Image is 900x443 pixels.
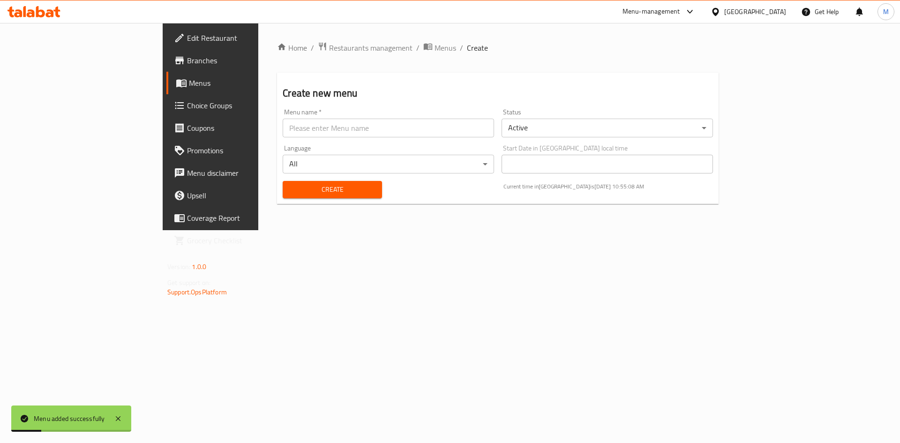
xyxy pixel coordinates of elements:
[166,184,313,207] a: Upsell
[166,49,313,72] a: Branches
[167,286,227,298] a: Support.OpsPlatform
[166,117,313,139] a: Coupons
[187,212,306,224] span: Coverage Report
[34,413,105,424] div: Menu added successfully
[166,162,313,184] a: Menu disclaimer
[166,139,313,162] a: Promotions
[187,100,306,111] span: Choice Groups
[187,32,306,44] span: Edit Restaurant
[423,42,456,54] a: Menus
[290,184,374,195] span: Create
[192,261,206,273] span: 1.0.0
[283,155,494,173] div: All
[166,27,313,49] a: Edit Restaurant
[187,145,306,156] span: Promotions
[467,42,488,53] span: Create
[416,42,420,53] li: /
[166,72,313,94] a: Menus
[189,77,306,89] span: Menus
[883,7,889,17] span: M
[166,94,313,117] a: Choice Groups
[283,181,382,198] button: Create
[283,119,494,137] input: Please enter Menu name
[724,7,786,17] div: [GEOGRAPHIC_DATA]
[187,167,306,179] span: Menu disclaimer
[460,42,463,53] li: /
[503,182,713,191] p: Current time in [GEOGRAPHIC_DATA] is [DATE] 10:55:08 AM
[502,119,713,137] div: Active
[187,190,306,201] span: Upsell
[166,207,313,229] a: Coverage Report
[167,261,190,273] span: Version:
[435,42,456,53] span: Menus
[166,229,313,252] a: Grocery Checklist
[283,86,713,100] h2: Create new menu
[187,122,306,134] span: Coupons
[318,42,412,54] a: Restaurants management
[329,42,412,53] span: Restaurants management
[187,55,306,66] span: Branches
[622,6,680,17] div: Menu-management
[277,42,719,54] nav: breadcrumb
[167,277,210,289] span: Get support on:
[187,235,306,246] span: Grocery Checklist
